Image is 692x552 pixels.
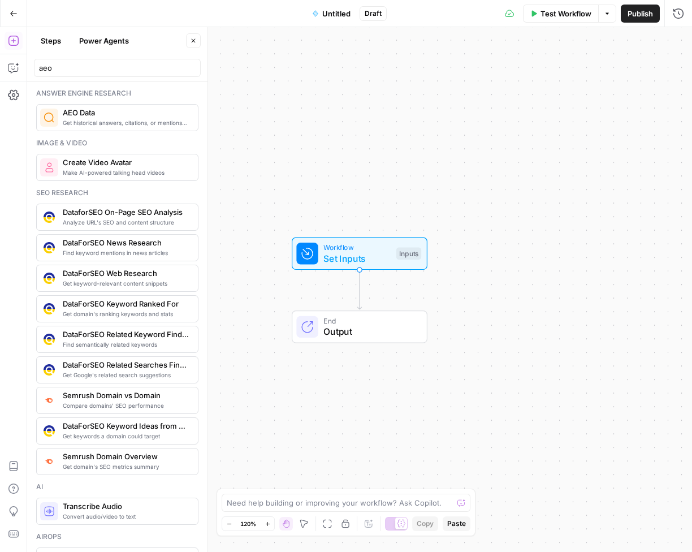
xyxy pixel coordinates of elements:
img: 3iojl28do7crl10hh26nxau20pae [44,303,55,314]
span: Compare domains' SEO performance [63,401,189,410]
img: y3iv96nwgxbwrvt76z37ug4ox9nv [44,212,55,223]
span: Untitled [322,8,351,19]
div: Airops [36,532,198,542]
span: AEO Data [63,107,189,118]
span: Analyze URL's SEO and content structure [63,218,189,227]
span: Semrush Domain Overview [63,451,189,462]
img: 9u0p4zbvbrir7uayayktvs1v5eg0 [44,364,55,376]
button: Test Workflow [523,5,598,23]
span: Convert audio/video to text [63,512,189,521]
button: Paste [443,516,470,531]
input: Search steps [39,62,196,74]
div: EndOutput [254,310,465,343]
div: WorkflowSet InputsInputs [254,238,465,270]
div: Inputs [396,248,421,260]
span: Get domain's ranking keywords and stats [63,309,189,318]
button: Steps [34,32,68,50]
span: Find semantically related keywords [63,340,189,349]
span: Get keyword-relevant content snippets [63,279,189,288]
span: Paste [447,519,466,529]
g: Edge from start to end [357,269,361,309]
span: Output [323,325,416,338]
span: 120% [240,519,256,528]
div: Seo research [36,188,198,198]
div: Ai [36,482,198,492]
span: Make AI-powered talking head videos [63,168,189,177]
span: Test Workflow [540,8,591,19]
button: Untitled [305,5,357,23]
span: Semrush Domain vs Domain [63,390,189,401]
span: Workflow [323,242,391,253]
img: qj0lddqgokrswkyaqb1p9cmo0sp5 [44,425,55,437]
span: Get historical answers, citations, or mentions for a question [63,118,189,127]
img: vjoh3p9kohnippxyp1brdnq6ymi1 [44,242,55,253]
span: DataForSEO Keyword Ranked For [63,298,189,309]
span: Draft [365,8,382,19]
span: Create Video Avatar [63,157,189,168]
span: DataForSEO Web Research [63,268,189,279]
img: zn8kcn4lc16eab7ly04n2pykiy7x [44,395,55,405]
span: Get Google's related search suggestions [63,370,189,379]
span: DataforSEO On-Page SEO Analysis [63,206,189,218]
span: DataForSEO Keyword Ideas from Domain [63,420,189,432]
span: Find keyword mentions in news articles [63,248,189,257]
span: Get domain's SEO metrics summary [63,462,189,471]
button: Publish [621,5,660,23]
span: DataForSEO Related Keyword Finder [63,329,189,340]
span: End [323,316,416,326]
button: Power Agents [72,32,136,50]
span: DataForSEO Related Searches Finder [63,359,189,370]
button: Copy [412,516,438,531]
div: Answer engine research [36,88,198,98]
span: Publish [628,8,653,19]
div: Image & video [36,138,198,148]
span: Transcribe Audio [63,501,189,512]
span: Set Inputs [323,252,391,265]
span: Copy [417,519,434,529]
img: 3hnddut9cmlpnoegpdll2wmnov83 [44,273,55,284]
span: DataForSEO News Research [63,237,189,248]
img: rmejigl5z5mwnxpjlfq225817r45 [44,162,55,173]
img: 4e4w6xi9sjogcjglmt5eorgxwtyu [44,456,55,466]
span: Get keywords a domain could target [63,432,189,441]
img: se7yyxfvbxn2c3qgqs66gfh04cl6 [44,334,55,345]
